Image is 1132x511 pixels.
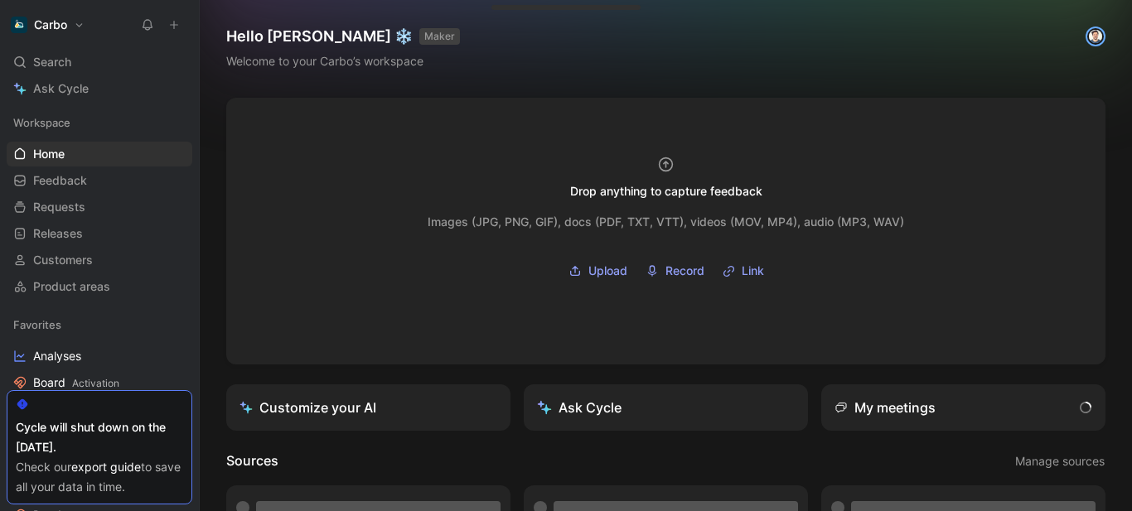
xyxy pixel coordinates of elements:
span: Customers [33,252,93,268]
span: Ask Cycle [33,79,89,99]
div: Welcome to your Carbo’s workspace [226,51,460,71]
span: Feedback [33,172,87,189]
button: Manage sources [1014,451,1105,472]
a: export guide [71,460,141,474]
button: Link [717,258,770,283]
a: Product areas [7,274,192,299]
span: Workspace [13,114,70,131]
div: Drop anything to capture feedback [570,181,762,201]
div: Cycle will shut down on the [DATE]. [16,417,183,457]
span: Activation [72,377,119,389]
div: Workspace [7,110,192,135]
div: My meetings [834,398,936,417]
span: Board [33,374,119,392]
span: Product areas [33,278,110,295]
span: Link [742,261,764,281]
a: Home [7,142,192,166]
a: Requests [7,195,192,219]
a: Customers [7,248,192,272]
span: Requests [33,199,85,215]
h1: Carbo [34,17,67,32]
a: BoardActivation [7,370,192,395]
button: CarboCarbo [7,13,89,36]
span: Analyses [33,348,81,364]
a: Analyses [7,344,192,369]
div: Customize your AI [239,398,376,417]
span: Search [33,52,71,72]
a: Ask Cycle [7,76,192,101]
span: Releases [33,225,83,242]
div: Check our to save all your data in time. [16,457,183,497]
span: Home [33,146,65,162]
div: Images (JPG, PNG, GIF), docs (PDF, TXT, VTT), videos (MOV, MP4), audio (MP3, WAV) [428,212,904,232]
div: Favorites [7,312,192,337]
a: Releases [7,221,192,246]
button: Record [640,258,710,283]
span: Manage sources [1015,451,1105,471]
img: Carbo [11,17,27,33]
span: Favorites [13,316,61,333]
a: Customize your AI [226,384,510,431]
a: Feedback [7,168,192,193]
h2: Sources [226,451,278,472]
div: Search [7,50,192,75]
h1: Hello [PERSON_NAME] ❄️ [226,27,460,46]
button: Ask Cycle [524,384,808,431]
button: MAKER [419,28,460,45]
span: Record [665,261,704,281]
div: Ask Cycle [537,398,622,417]
img: avatar [1087,28,1104,45]
span: Upload [588,261,627,281]
button: Upload [563,258,633,283]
